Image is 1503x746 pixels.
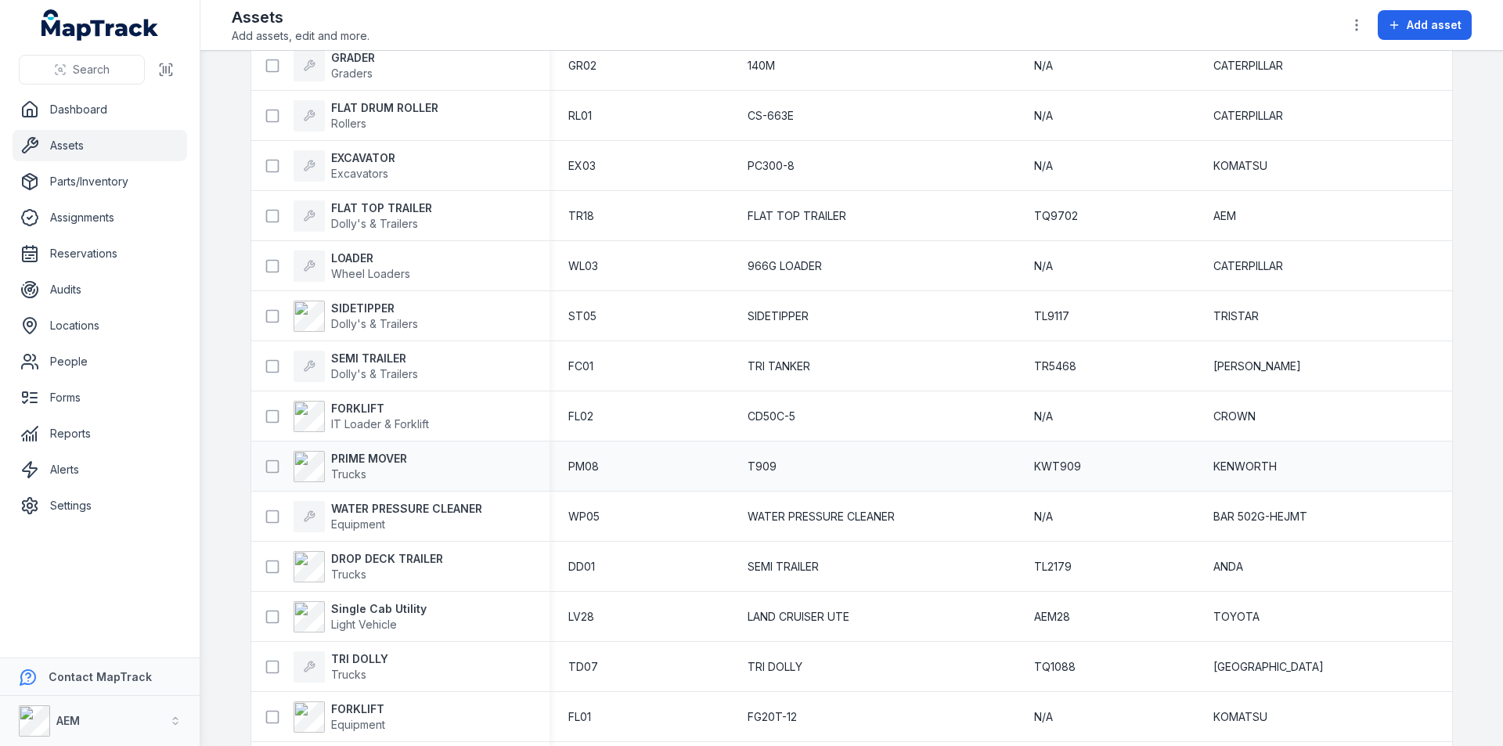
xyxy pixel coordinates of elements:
span: TL2179 [1034,559,1072,575]
span: N/A [1034,409,1053,424]
span: PC300-8 [748,158,795,174]
span: TOYOTA [1213,609,1260,625]
a: LOADERWheel Loaders [294,250,410,282]
span: CROWN [1213,409,1256,424]
a: Audits [13,274,187,305]
span: Graders [331,67,373,80]
span: Trucks [331,568,366,581]
strong: PRIME MOVER [331,451,407,467]
span: TRISTAR [1213,308,1259,324]
span: Equipment [331,718,385,731]
a: Alerts [13,454,187,485]
span: 140M [748,58,775,74]
a: FLAT DRUM ROLLERRollers [294,100,438,132]
span: N/A [1034,58,1053,74]
strong: EXCAVATOR [331,150,395,166]
span: CD50C-5 [748,409,795,424]
span: TRI TANKER [748,359,810,374]
strong: FORKLIFT [331,401,429,416]
strong: LOADER [331,250,410,266]
span: WATER PRESSURE CLEANER [748,509,895,524]
span: BAR 502G-HEJMT [1213,509,1307,524]
a: Assignments [13,202,187,233]
span: TR5468 [1034,359,1076,374]
span: CS-663E [748,108,794,124]
span: N/A [1034,158,1053,174]
span: TD07 [568,659,598,675]
span: AEM [1213,208,1236,224]
span: 966G LOADER [748,258,822,274]
span: [PERSON_NAME] [1213,359,1301,374]
span: Rollers [331,117,366,130]
a: FLAT TOP TRAILERDolly's & Trailers [294,200,432,232]
strong: SIDETIPPER [331,301,418,316]
span: KOMATSU [1213,158,1267,174]
a: SIDETIPPERDolly's & Trailers [294,301,418,332]
button: Add asset [1378,10,1472,40]
span: T909 [748,459,777,474]
span: Dolly's & Trailers [331,317,418,330]
span: ANDA [1213,559,1243,575]
span: WL03 [568,258,598,274]
a: Dashboard [13,94,187,125]
span: N/A [1034,709,1053,725]
strong: AEM [56,714,80,727]
span: Search [73,62,110,77]
h2: Assets [232,6,369,28]
span: RL01 [568,108,592,124]
strong: WATER PRESSURE CLEANER [331,501,482,517]
strong: FORKLIFT [331,701,385,717]
strong: SEMI TRAILER [331,351,418,366]
button: Search [19,55,145,85]
strong: GRADER [331,50,375,66]
span: DD01 [568,559,595,575]
span: Excavators [331,167,388,180]
a: Locations [13,310,187,341]
span: KWT909 [1034,459,1081,474]
span: SEMI TRAILER [748,559,819,575]
a: Parts/Inventory [13,166,187,197]
a: PRIME MOVERTrucks [294,451,407,482]
span: Add asset [1407,17,1462,33]
span: LV28 [568,609,594,625]
a: TRI DOLLYTrucks [294,651,388,683]
a: FORKLIFTIT Loader & Forklift [294,401,429,432]
span: FC01 [568,359,593,374]
span: Equipment [331,517,385,531]
span: AEM28 [1034,609,1070,625]
span: WP05 [568,509,600,524]
span: PM08 [568,459,599,474]
span: N/A [1034,509,1053,524]
a: Reports [13,418,187,449]
span: N/A [1034,108,1053,124]
span: Trucks [331,467,366,481]
span: KENWORTH [1213,459,1277,474]
span: Wheel Loaders [331,267,410,280]
span: KOMATSU [1213,709,1267,725]
strong: TRI DOLLY [331,651,388,667]
span: SIDETIPPER [748,308,809,324]
span: Trucks [331,668,366,681]
strong: Contact MapTrack [49,670,152,683]
strong: Single Cab Utility [331,601,427,617]
a: MapTrack [41,9,159,41]
a: SEMI TRAILERDolly's & Trailers [294,351,418,382]
a: Forms [13,382,187,413]
span: ST05 [568,308,597,324]
a: WATER PRESSURE CLEANEREquipment [294,501,482,532]
a: Settings [13,490,187,521]
span: Add assets, edit and more. [232,28,369,44]
a: Reservations [13,238,187,269]
span: [GEOGRAPHIC_DATA] [1213,659,1324,675]
span: FLAT TOP TRAILER [748,208,846,224]
span: FG20T-12 [748,709,797,725]
a: FORKLIFTEquipment [294,701,385,733]
span: FL01 [568,709,591,725]
span: TL9117 [1034,308,1069,324]
span: Dolly's & Trailers [331,367,418,380]
span: CATERPILLAR [1213,108,1283,124]
a: EXCAVATORExcavators [294,150,395,182]
span: N/A [1034,258,1053,274]
span: TQ9702 [1034,208,1078,224]
span: IT Loader & Forklift [331,417,429,431]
